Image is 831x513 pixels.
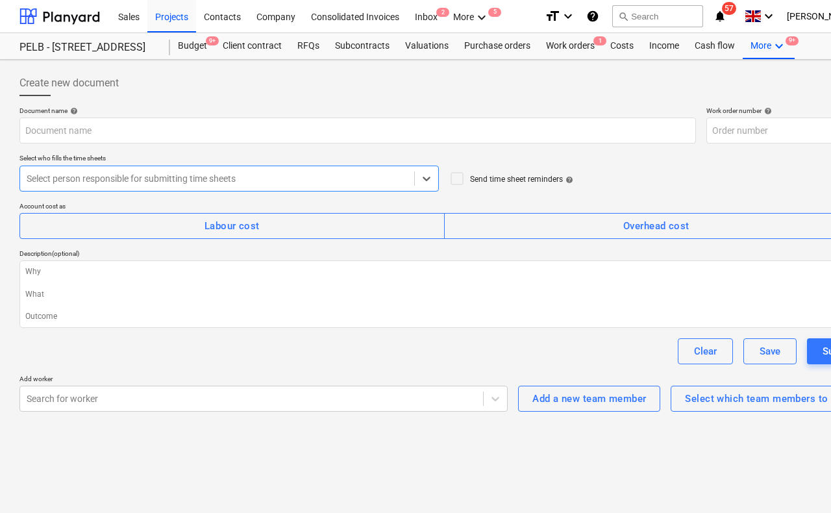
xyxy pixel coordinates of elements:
[612,5,703,27] button: Search
[68,107,78,115] span: help
[602,33,641,59] a: Costs
[19,106,696,115] div: Document name
[694,343,717,360] div: Clear
[488,8,501,17] span: 5
[538,33,602,59] div: Work orders
[205,218,260,234] div: Labour cost
[641,33,687,59] a: Income
[532,390,646,407] div: Add a new team member
[170,33,215,59] a: Budget9+
[19,118,696,144] input: Document name
[760,343,780,360] div: Save
[586,8,599,24] i: Knowledge base
[623,218,689,234] div: Overhead cost
[518,386,660,412] button: Add a new team member
[436,8,449,17] span: 2
[593,36,606,45] span: 1
[713,8,726,24] i: notifications
[470,174,573,185] div: Send time sheet reminders
[538,33,602,59] a: Work orders1
[560,8,576,24] i: keyboard_arrow_down
[327,33,397,59] a: Subcontracts
[397,33,456,59] a: Valuations
[743,33,795,59] div: More
[19,375,508,386] p: Add worker
[19,41,155,55] div: PELB - [STREET_ADDRESS]
[762,107,772,115] span: help
[456,33,538,59] a: Purchase orders
[722,2,736,15] span: 57
[761,8,776,24] i: keyboard_arrow_down
[743,338,797,364] button: Save
[19,213,445,239] button: Labour cost
[771,38,787,54] i: keyboard_arrow_down
[618,11,628,21] span: search
[19,75,119,91] span: Create new document
[786,36,799,45] span: 9+
[215,33,290,59] a: Client contract
[687,33,743,59] a: Cash flow
[474,10,490,25] i: keyboard_arrow_down
[290,33,327,59] a: RFQs
[678,338,733,364] button: Clear
[563,176,573,184] span: help
[206,36,219,45] span: 9+
[170,33,215,59] div: Budget
[19,154,439,162] div: Select who fills the time sheets
[545,8,560,24] i: format_size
